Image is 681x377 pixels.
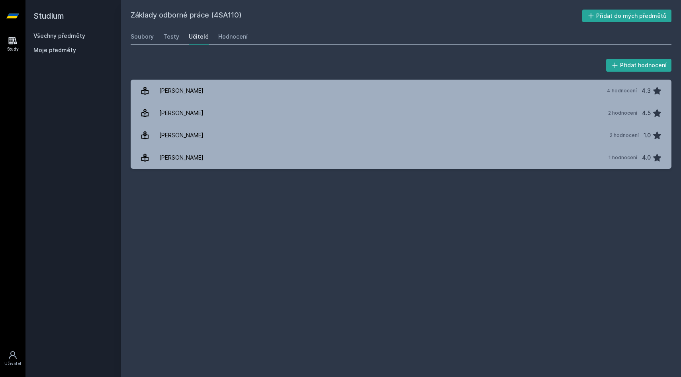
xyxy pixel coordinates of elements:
button: Přidat hodnocení [606,59,672,72]
span: Moje předměty [33,46,76,54]
a: [PERSON_NAME] 2 hodnocení 1.0 [131,124,671,147]
div: Soubory [131,33,154,41]
a: [PERSON_NAME] 1 hodnocení 4.0 [131,147,671,169]
a: Všechny předměty [33,32,85,39]
a: Soubory [131,29,154,45]
div: 4.0 [642,150,651,166]
div: [PERSON_NAME] [159,105,204,121]
button: Přidat do mých předmětů [582,10,672,22]
div: [PERSON_NAME] [159,150,204,166]
a: Hodnocení [218,29,248,45]
div: Hodnocení [218,33,248,41]
h2: Základy odborné práce (4SA110) [131,10,582,22]
div: 1.0 [644,127,651,143]
a: Testy [163,29,179,45]
div: Uživatel [4,361,21,367]
a: Uživatel [2,346,24,371]
a: [PERSON_NAME] 2 hodnocení 4.5 [131,102,671,124]
div: [PERSON_NAME] [159,83,204,99]
div: [PERSON_NAME] [159,127,204,143]
div: Učitelé [189,33,209,41]
div: 2 hodnocení [608,110,637,116]
div: 4.5 [642,105,651,121]
div: Study [7,46,19,52]
div: Testy [163,33,179,41]
a: Učitelé [189,29,209,45]
div: 4 hodnocení [607,88,637,94]
a: Study [2,32,24,56]
div: 4.3 [642,83,651,99]
div: 2 hodnocení [610,132,639,139]
div: 1 hodnocení [609,154,637,161]
a: [PERSON_NAME] 4 hodnocení 4.3 [131,80,671,102]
